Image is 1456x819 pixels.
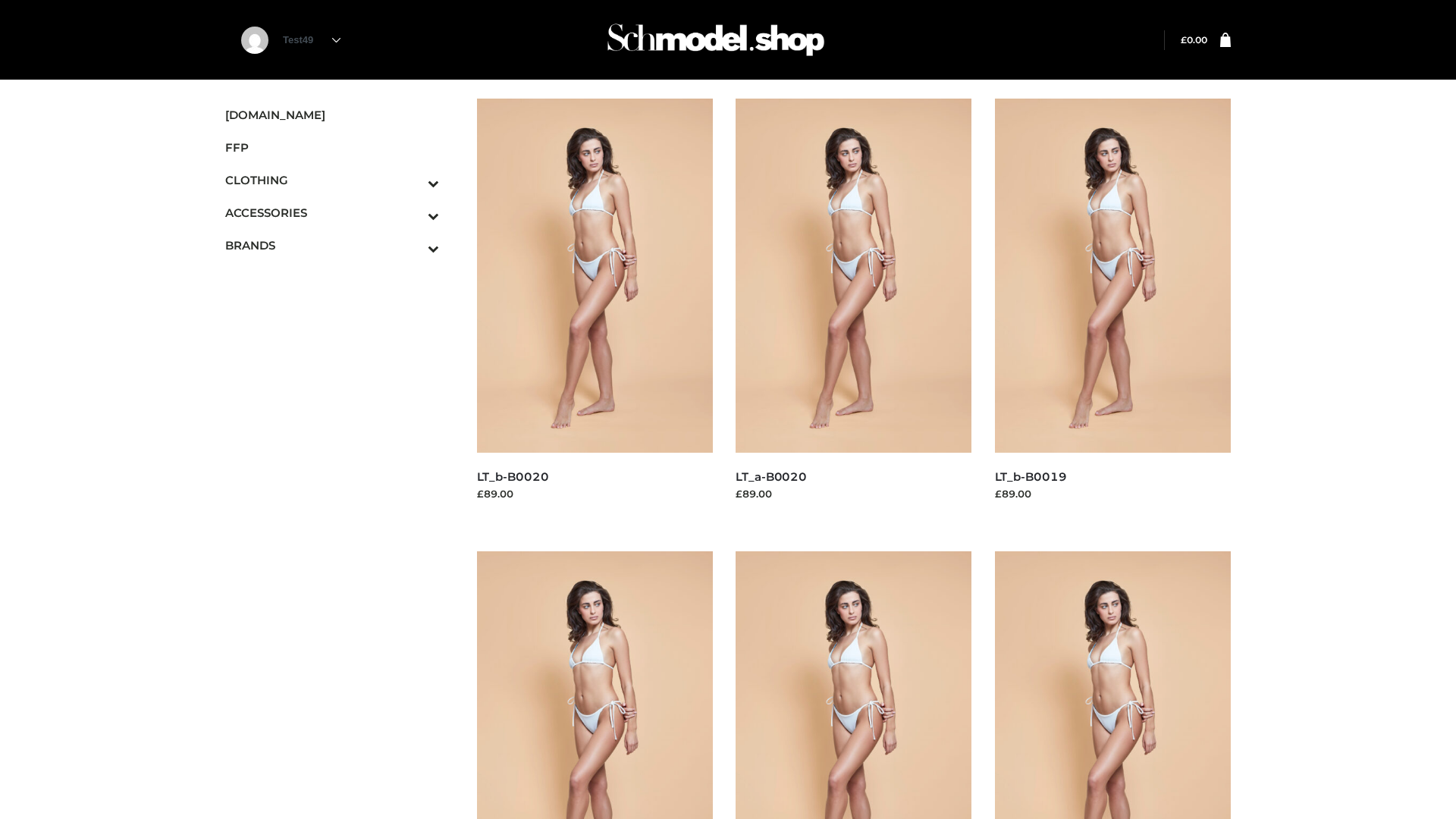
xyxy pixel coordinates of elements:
div: £89.00 [477,486,714,501]
a: Test49 [283,34,340,45]
bdi: 0.00 [1181,34,1207,45]
a: Read more [995,504,1051,516]
div: £89.00 [736,486,972,501]
a: Read more [477,504,533,516]
a: £0.00 [1181,34,1207,45]
button: Toggle Submenu [386,164,439,196]
img: Schmodel Admin 964 [602,10,830,70]
a: FFP [225,131,439,164]
a: LT_a-B0020 [736,469,807,484]
span: BRANDS [225,237,439,254]
a: LT_b-B0020 [477,469,549,484]
span: [DOMAIN_NAME] [225,106,439,124]
a: Read more [736,504,792,516]
span: ACCESSORIES [225,204,439,221]
a: [DOMAIN_NAME] [225,99,439,131]
span: £ [1181,34,1187,45]
a: LT_b-B0019 [995,469,1067,484]
button: Toggle Submenu [386,229,439,262]
span: CLOTHING [225,171,439,189]
a: BRANDSToggle Submenu [225,229,439,262]
a: CLOTHINGToggle Submenu [225,164,439,196]
a: ACCESSORIESToggle Submenu [225,196,439,229]
span: FFP [225,139,439,156]
button: Toggle Submenu [386,196,439,229]
div: £89.00 [995,486,1232,501]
